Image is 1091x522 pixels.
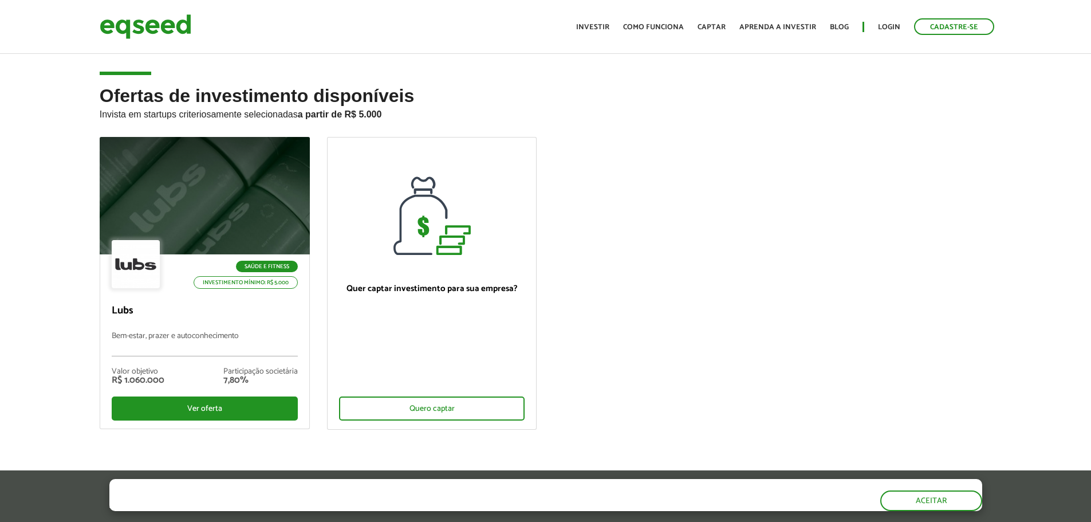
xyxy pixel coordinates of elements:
[623,23,684,31] a: Como funciona
[261,501,393,511] a: política de privacidade e de cookies
[109,500,524,511] p: Ao clicar em "aceitar", você aceita nossa .
[112,332,298,356] p: Bem-estar, prazer e autoconhecimento
[739,23,816,31] a: Aprenda a investir
[339,284,525,294] p: Quer captar investimento para sua empresa?
[100,86,992,137] h2: Ofertas de investimento disponíveis
[100,11,191,42] img: EqSeed
[100,106,992,120] p: Invista em startups criteriosamente selecionadas
[298,109,382,119] strong: a partir de R$ 5.000
[194,276,298,289] p: Investimento mínimo: R$ 5.000
[112,305,298,317] p: Lubs
[698,23,726,31] a: Captar
[223,376,298,385] div: 7,80%
[112,368,164,376] div: Valor objetivo
[112,376,164,385] div: R$ 1.060.000
[112,397,298,421] div: Ver oferta
[236,261,298,272] p: Saúde e Fitness
[576,23,609,31] a: Investir
[830,23,849,31] a: Blog
[914,18,994,35] a: Cadastre-se
[878,23,900,31] a: Login
[223,368,298,376] div: Participação societária
[327,137,537,430] a: Quer captar investimento para sua empresa? Quero captar
[109,479,524,497] h5: O site da EqSeed utiliza cookies para melhorar sua navegação.
[880,490,982,511] button: Aceitar
[339,397,525,421] div: Quero captar
[100,137,310,429] a: Saúde e Fitness Investimento mínimo: R$ 5.000 Lubs Bem-estar, prazer e autoconhecimento Valor obj...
